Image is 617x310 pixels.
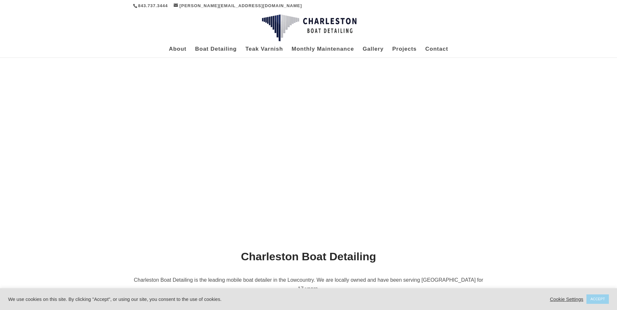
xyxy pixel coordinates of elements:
a: Boat Detailing [195,47,237,58]
a: 4 [316,215,318,218]
a: 843.737.3444 [138,3,168,8]
img: Charleston Boat Detailing [262,14,356,42]
a: 3 [310,215,313,218]
a: [PERSON_NAME][EMAIL_ADDRESS][DOMAIN_NAME] [174,3,302,8]
a: Cookie Settings [550,296,583,302]
a: ACCEPT [586,294,609,304]
a: Monthly Maintenance [292,47,354,58]
span: Charleston Boat Detailing is the leading mobile boat detailer in the Lowcountry. We are locally o... [134,277,483,291]
a: Projects [392,47,417,58]
a: Gallery [363,47,384,58]
div: We use cookies on this site. By clicking "Accept", or using our site, you consent to the use of c... [8,296,429,302]
h1: Charleston Boat Detailing [133,251,484,265]
a: Teak Varnish [245,47,283,58]
a: 1 [299,215,302,218]
a: 2 [305,215,307,218]
a: About [169,47,186,58]
a: Contact [425,47,448,58]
